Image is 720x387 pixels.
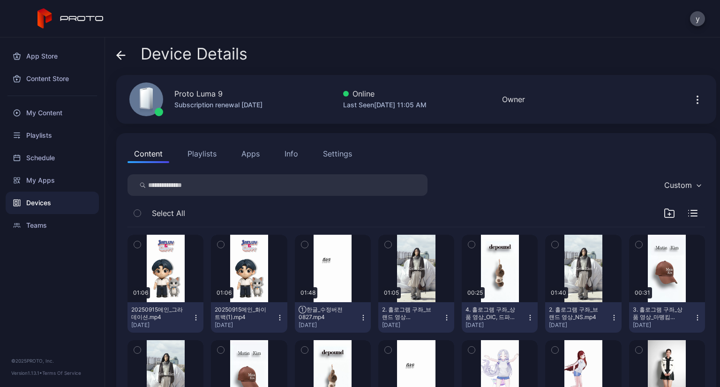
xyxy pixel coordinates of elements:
div: 4. 홀로그램 구좌_상품 영상_OIC, 드파운드_NS.mp4 [465,306,517,321]
div: [DATE] [299,321,360,329]
button: Playlists [181,144,223,163]
button: 20250915메인_그라데이션.mp4[DATE] [127,302,203,333]
div: 3. 홀로그램 구좌_상품 영상_마뗑킴_NS.mp4 [633,306,684,321]
div: Last Seen [DATE] 11:05 AM [343,99,427,111]
span: Version 1.13.1 • [11,370,42,376]
button: ①한글_수정버전0827.mp4[DATE] [295,302,371,333]
div: Owner [502,94,525,105]
button: Content [127,144,169,163]
span: Device Details [141,45,247,63]
a: My Content [6,102,99,124]
button: 2. 홀로그램 구좌_브랜드 영상_NS.mp4[DATE] [545,302,621,333]
div: [DATE] [382,321,443,329]
div: Settings [323,148,352,159]
div: 2. 홀로그램 구좌_브랜드 영상_NS.mp4 [549,306,600,321]
div: [DATE] [549,321,610,329]
button: Info [278,144,305,163]
a: Playlists [6,124,99,147]
div: Online [343,88,427,99]
div: 2. 홀로그램 구좌_브랜드 영상_NS_del.mp4 [382,306,434,321]
button: 4. 홀로그램 구좌_상품 영상_OIC, 드파운드_NS.mp4[DATE] [462,302,538,333]
button: 20250915메인_화이트백(1).mp4[DATE] [211,302,287,333]
div: 20250915메인_그라데이션.mp4 [131,306,183,321]
a: Teams [6,214,99,237]
button: Settings [316,144,359,163]
div: © 2025 PROTO, Inc. [11,357,93,365]
button: Apps [235,144,266,163]
a: Devices [6,192,99,214]
a: Terms Of Service [42,370,81,376]
div: Subscription renewal [DATE] [174,99,262,111]
div: ①한글_수정버전0827.mp4 [299,306,350,321]
div: Info [285,148,298,159]
div: 20250915메인_화이트백(1).mp4 [215,306,266,321]
div: [DATE] [131,321,192,329]
span: Select All [152,208,185,219]
a: App Store [6,45,99,67]
div: [DATE] [465,321,526,329]
button: 3. 홀로그램 구좌_상품 영상_마뗑킴_NS.mp4[DATE] [629,302,705,333]
div: Proto Luma 9 [174,88,223,99]
a: My Apps [6,169,99,192]
button: Custom [660,174,705,196]
button: 2. 홀로그램 구좌_브랜드 영상_NS_del.mp4[DATE] [378,302,454,333]
div: Custom [664,180,692,190]
div: [DATE] [215,321,276,329]
a: Content Store [6,67,99,90]
div: [DATE] [633,321,694,329]
button: y [690,11,705,26]
a: Schedule [6,147,99,169]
